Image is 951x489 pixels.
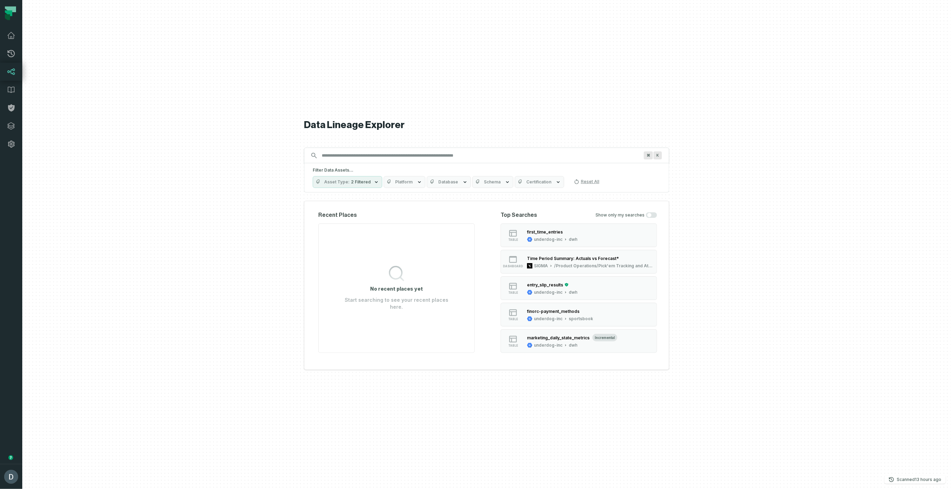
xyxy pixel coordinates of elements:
[915,477,942,482] relative-time: Sep 7, 2025, 4:10 AM GMT+3
[885,475,946,484] button: Scanned[DATE] 4:10:18 AM
[8,455,14,461] div: Tooltip anchor
[304,119,669,131] h1: Data Lineage Explorer
[4,470,18,484] img: avatar of Daniel Lahyani
[897,476,942,483] p: Scanned
[644,151,653,159] span: Press ⌘ + K to focus the search bar
[654,151,662,159] span: Press ⌘ + K to focus the search bar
